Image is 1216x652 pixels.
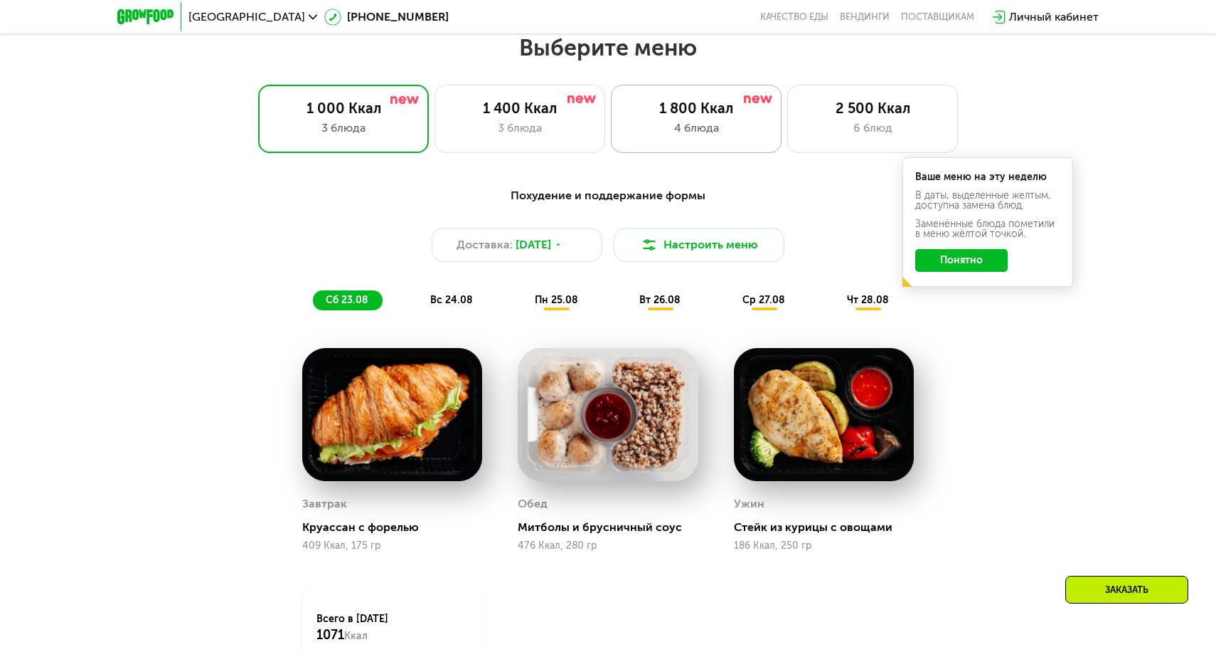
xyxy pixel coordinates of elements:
h2: Выберите меню [46,33,1170,62]
span: вс 24.08 [430,294,473,306]
div: 6 блюд [802,120,943,137]
div: 1 800 Ккал [626,100,767,117]
div: 1 400 Ккал [449,100,590,117]
div: 3 блюда [449,120,590,137]
div: Обед [518,493,548,515]
div: поставщикам [901,11,974,23]
div: 476 Ккал, 280 гр [518,540,698,552]
a: [PHONE_NUMBER] [324,9,449,26]
span: [GEOGRAPHIC_DATA] [188,11,305,23]
span: ср 27.08 [742,294,785,306]
span: 1071 [316,627,344,643]
div: 186 Ккал, 250 гр [734,540,914,552]
div: В даты, выделенные желтым, доступна замена блюд. [915,191,1060,211]
div: Похудение и поддержание формы [187,187,1029,205]
div: Личный кабинет [1009,9,1099,26]
div: 1 000 Ккал [273,100,414,117]
div: Ужин [734,493,764,515]
span: Ккал [344,630,368,642]
a: Качество еды [760,11,828,23]
button: Настроить меню [614,228,784,262]
div: Всего в [DATE] [316,612,468,643]
div: Заказать [1065,576,1188,604]
div: 4 блюда [626,120,767,137]
button: Понятно [915,249,1008,272]
a: Вендинги [840,11,890,23]
div: 409 Ккал, 175 гр [302,540,482,552]
div: Заменённые блюда пометили в меню жёлтой точкой. [915,219,1060,239]
div: Завтрак [302,493,347,515]
div: 3 блюда [273,120,414,137]
span: вт 26.08 [639,294,681,306]
div: Стейк из курицы с овощами [734,520,925,535]
span: [DATE] [516,236,551,253]
span: сб 23.08 [326,294,368,306]
div: Ваше меню на эту неделю [915,172,1060,182]
div: Митболы и брусничный соус [518,520,709,535]
span: пн 25.08 [535,294,578,306]
span: Доставка: [457,236,513,253]
div: Круассан с форелью [302,520,494,535]
div: 2 500 Ккал [802,100,943,117]
span: чт 28.08 [847,294,889,306]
